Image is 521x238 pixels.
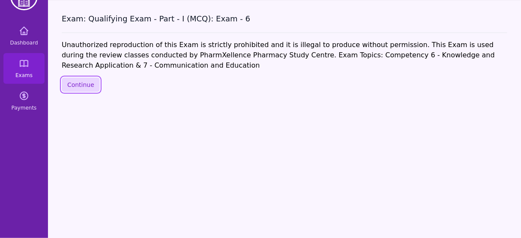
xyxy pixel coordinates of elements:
a: Payments [3,86,45,116]
span: Exams [15,72,33,79]
div: Unauthorized reproduction of this Exam is strictly prohibited and it is illegal to produce withou... [62,40,507,71]
h3: Exam: Qualifying Exam - Part - I (MCQ): Exam - 6 [62,14,507,24]
button: Continue [62,77,100,92]
span: Payments [12,104,37,111]
span: Dashboard [10,39,38,46]
a: Exams [3,53,45,84]
a: Dashboard [3,21,45,51]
